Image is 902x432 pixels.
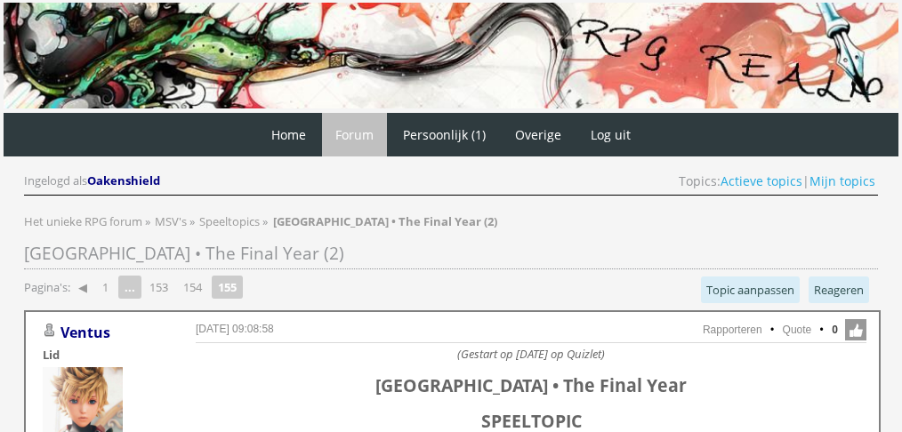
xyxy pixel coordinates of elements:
[199,213,262,229] a: Speeltopics
[60,323,110,342] a: Ventus
[262,213,268,229] span: »
[322,113,387,156] a: Forum
[155,213,187,229] span: MSV's
[809,172,875,189] a: Mijn topics
[4,3,898,108] img: RPG Realm - Banner
[783,324,812,336] a: Quote
[845,319,866,340] span: Like deze post
[24,213,145,229] a: Het unieke RPG forum
[155,213,189,229] a: MSV's
[390,113,499,156] a: Persoonlijk (1)
[721,172,802,189] a: Actieve topics
[703,324,762,336] a: Rapporteren
[273,213,497,229] strong: [GEOGRAPHIC_DATA] • The Final Year (2)
[196,323,274,335] a: [DATE] 09:08:58
[43,324,57,338] img: Gebruiker is offline
[24,172,163,189] div: Ingelogd als
[701,276,800,303] a: Topic aanpassen
[199,213,260,229] span: Speeltopics
[457,346,605,362] i: (Gestart op [DATE] op Quizlet)
[24,279,70,296] span: Pagina's:
[71,275,94,300] a: ◀
[87,172,163,188] a: Oakenshield
[258,113,319,156] a: Home
[577,113,644,156] a: Log uit
[212,276,243,299] strong: 155
[43,347,167,363] div: Lid
[87,172,160,188] span: Oakenshield
[189,213,195,229] span: »
[679,172,875,189] span: Topics: |
[142,275,175,300] a: 153
[832,322,838,338] span: 0
[95,275,116,300] a: 1
[24,242,344,265] span: [GEOGRAPHIC_DATA] • The Final Year (2)
[145,213,150,229] span: »
[118,276,141,299] span: ...
[176,275,209,300] a: 154
[24,213,142,229] span: Het unieke RPG forum
[502,113,575,156] a: Overige
[809,276,869,303] a: Reageren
